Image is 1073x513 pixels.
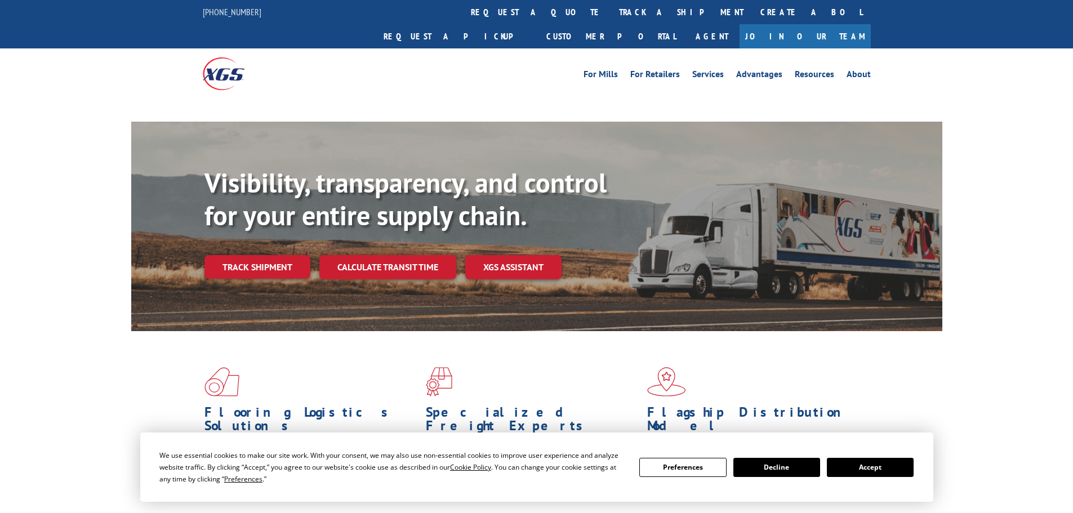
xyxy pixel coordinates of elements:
[847,70,871,82] a: About
[159,449,626,485] div: We use essential cookies to make our site work. With your consent, we may also use non-essential ...
[319,255,456,279] a: Calculate transit time
[204,255,310,279] a: Track shipment
[375,24,538,48] a: Request a pickup
[450,462,491,472] span: Cookie Policy
[692,70,724,82] a: Services
[736,70,782,82] a: Advantages
[538,24,684,48] a: Customer Portal
[465,255,562,279] a: XGS ASSISTANT
[647,405,860,438] h1: Flagship Distribution Model
[224,474,262,484] span: Preferences
[140,432,933,502] div: Cookie Consent Prompt
[827,458,914,477] button: Accept
[639,458,726,477] button: Preferences
[733,458,820,477] button: Decline
[203,6,261,17] a: [PHONE_NUMBER]
[684,24,740,48] a: Agent
[740,24,871,48] a: Join Our Team
[426,405,639,438] h1: Specialized Freight Experts
[795,70,834,82] a: Resources
[204,367,239,396] img: xgs-icon-total-supply-chain-intelligence-red
[204,405,417,438] h1: Flooring Logistics Solutions
[584,70,618,82] a: For Mills
[426,367,452,396] img: xgs-icon-focused-on-flooring-red
[204,165,607,233] b: Visibility, transparency, and control for your entire supply chain.
[647,367,686,396] img: xgs-icon-flagship-distribution-model-red
[630,70,680,82] a: For Retailers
